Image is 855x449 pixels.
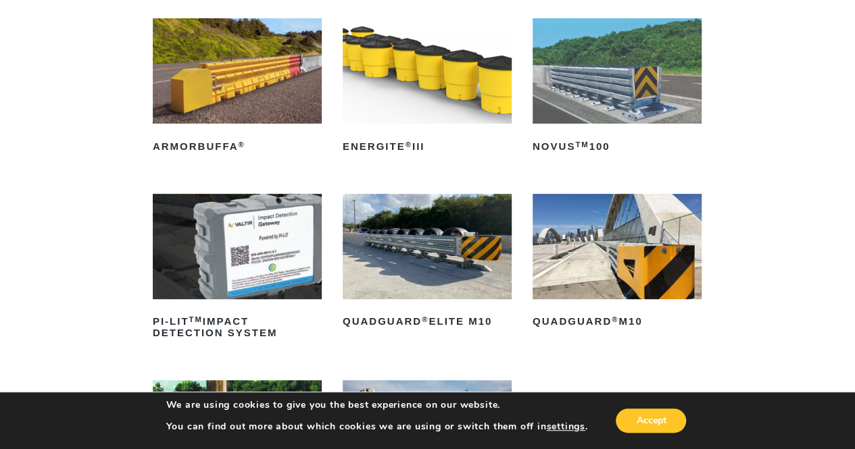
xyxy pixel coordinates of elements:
[343,136,512,157] h2: ENERGITE III
[406,140,412,149] sup: ®
[189,315,203,323] sup: TM
[546,421,585,433] button: settings
[153,18,322,157] a: ArmorBuffa®
[422,315,429,323] sup: ®
[153,311,322,344] h2: PI-LIT Impact Detection System
[533,311,702,333] h2: QuadGuard M10
[343,18,512,157] a: ENERGITE®III
[575,140,589,149] sup: TM
[153,136,322,157] h2: ArmorBuffa
[238,140,245,149] sup: ®
[533,136,702,157] h2: NOVUS 100
[533,194,702,333] a: QuadGuard®M10
[343,194,512,333] a: QuadGuard®Elite M10
[166,421,588,433] p: You can find out more about which cookies we are using or switch them off in .
[343,311,512,333] h2: QuadGuard Elite M10
[612,315,618,323] sup: ®
[166,399,588,411] p: We are using cookies to give you the best experience on our website.
[533,18,702,157] a: NOVUSTM100
[616,408,686,433] button: Accept
[153,194,322,344] a: PI-LITTMImpact Detection System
